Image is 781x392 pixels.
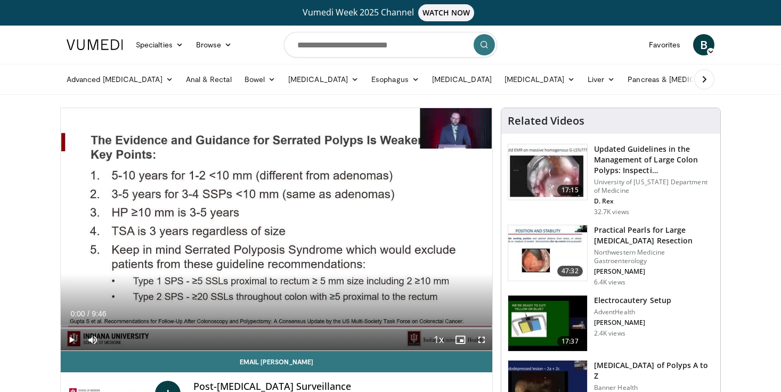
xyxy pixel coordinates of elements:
[61,351,492,372] a: Email [PERSON_NAME]
[450,329,471,350] button: Enable picture-in-picture mode
[70,309,85,318] span: 0:00
[594,267,714,276] p: [PERSON_NAME]
[594,278,625,287] p: 6.4K views
[621,69,746,90] a: Pancreas & [MEDICAL_DATA]
[642,34,687,55] a: Favorites
[508,225,714,287] a: 47:32 Practical Pearls for Large [MEDICAL_DATA] Resection Northwestern Medicine Gastroenterology ...
[498,69,581,90] a: [MEDICAL_DATA]
[557,185,583,195] span: 17:15
[693,34,714,55] a: B
[471,329,492,350] button: Fullscreen
[428,329,450,350] button: Playback Rate
[594,308,671,316] p: AdventHealth
[508,144,587,200] img: dfcfcb0d-b871-4e1a-9f0c-9f64970f7dd8.150x105_q85_crop-smart_upscale.jpg
[82,329,103,350] button: Mute
[557,336,583,347] span: 17:37
[508,144,714,216] a: 17:15 Updated Guidelines in the Management of Large Colon Polyps: Inspecti… University of [US_STA...
[60,69,180,90] a: Advanced [MEDICAL_DATA]
[92,309,106,318] span: 9:46
[508,225,587,281] img: 0daeedfc-011e-4156-8487-34fa55861f89.150x105_q85_crop-smart_upscale.jpg
[594,208,629,216] p: 32.7K views
[282,69,365,90] a: [MEDICAL_DATA]
[594,178,714,195] p: University of [US_STATE] Department of Medicine
[426,69,498,90] a: [MEDICAL_DATA]
[67,39,123,50] img: VuMedi Logo
[594,295,671,306] h3: Electrocautery Setup
[581,69,621,90] a: Liver
[180,69,238,90] a: Anal & Rectal
[594,360,714,381] h3: [MEDICAL_DATA] of Polyps A to Z
[594,225,714,246] h3: Practical Pearls for Large [MEDICAL_DATA] Resection
[594,248,714,265] p: Northwestern Medicine Gastroenterology
[594,383,714,392] p: Banner Health
[365,69,426,90] a: Esophagus
[557,266,583,276] span: 47:32
[190,34,239,55] a: Browse
[594,144,714,176] h3: Updated Guidelines in the Management of Large Colon Polyps: Inspecti…
[61,325,492,329] div: Progress Bar
[129,34,190,55] a: Specialties
[594,329,625,338] p: 2.4K views
[508,296,587,351] img: fad971be-1e1b-4bee-8d31-3c0c22ccf592.150x105_q85_crop-smart_upscale.jpg
[87,309,90,318] span: /
[284,32,497,58] input: Search topics, interventions
[594,197,714,206] p: D. Rex
[238,69,282,90] a: Bowel
[68,4,713,21] a: Vumedi Week 2025 ChannelWATCH NOW
[594,318,671,327] p: [PERSON_NAME]
[61,329,82,350] button: Play
[508,295,714,352] a: 17:37 Electrocautery Setup AdventHealth [PERSON_NAME] 2.4K views
[418,4,475,21] span: WATCH NOW
[508,115,584,127] h4: Related Videos
[61,108,492,351] video-js: Video Player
